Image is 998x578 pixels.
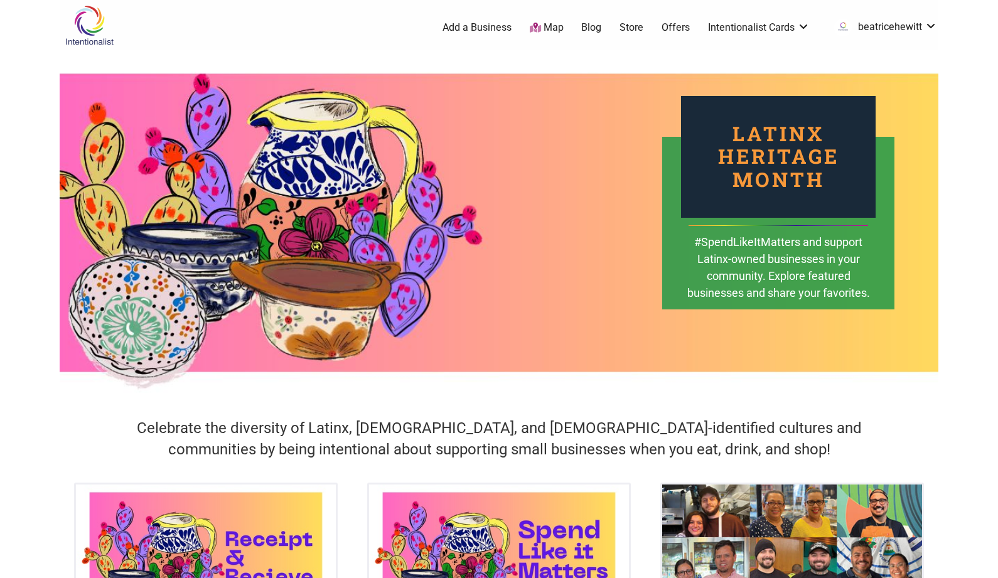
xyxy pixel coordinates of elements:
[828,16,937,39] a: beatricehewitt
[686,233,871,319] div: #SpendLikeItMatters and support Latinx-owned businesses in your community. Explore featured busin...
[708,21,810,35] a: Intentionalist Cards
[620,21,643,35] a: Store
[581,21,601,35] a: Blog
[530,21,564,35] a: Map
[104,418,894,460] h4: Celebrate the diversity of Latinx, [DEMOGRAPHIC_DATA], and [DEMOGRAPHIC_DATA]-identified cultures...
[443,21,512,35] a: Add a Business
[662,21,690,35] a: Offers
[60,5,119,46] img: Intentionalist
[681,96,876,218] div: Latinx Heritage Month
